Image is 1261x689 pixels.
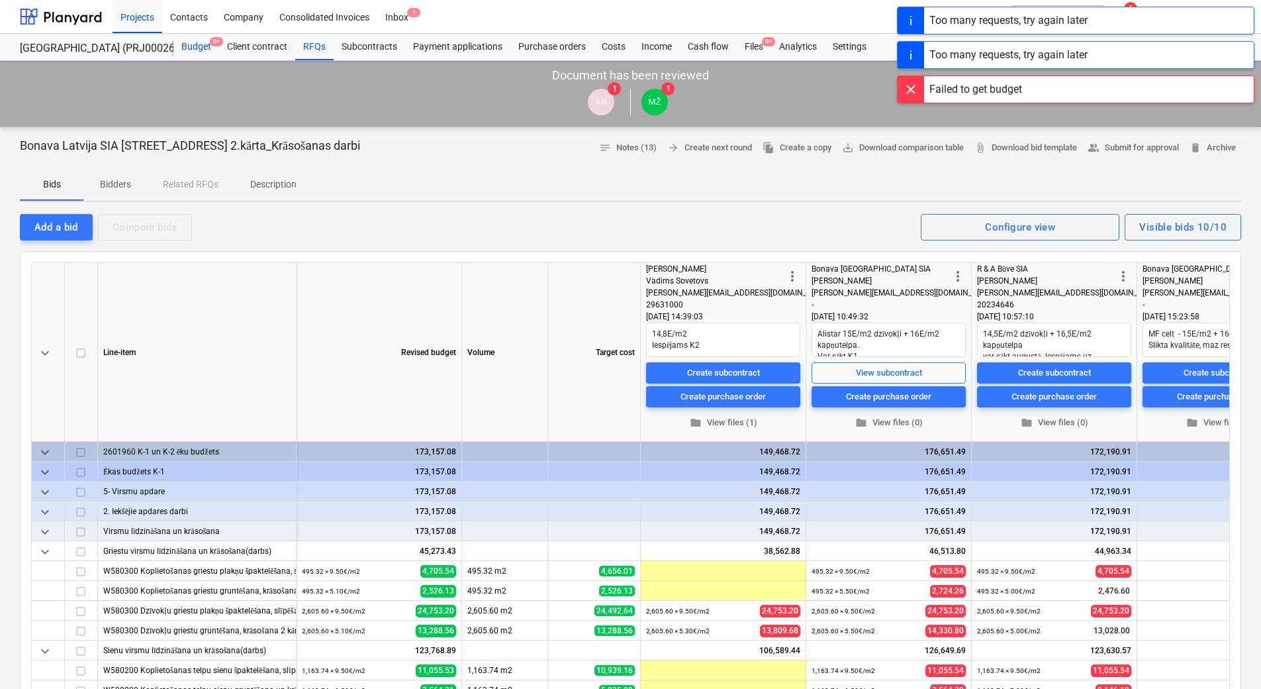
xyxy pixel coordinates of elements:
[985,219,1055,236] div: Configure view
[977,588,1035,595] small: 495.32 × 5.00€ / m2
[302,442,456,462] div: 173,157.08
[680,34,737,60] div: Cash flow
[646,288,831,297] span: [PERSON_NAME][EMAIL_ADDRESS][DOMAIN_NAME]
[825,34,874,60] a: Settings
[977,442,1131,462] div: 172,190.91
[103,462,291,481] div: Ēkas budžets K-1
[771,34,825,60] a: Analytics
[1018,365,1091,380] div: Create subcontract
[977,311,1131,323] div: [DATE] 10:57:10
[1125,214,1241,240] button: Visible bids 10/10
[646,263,784,275] div: [PERSON_NAME]
[1096,565,1131,578] span: 4,705.54
[646,299,784,311] div: 29631000
[646,502,800,521] div: 149,468.72
[812,442,966,462] div: 176,651.49
[977,462,1131,482] div: 172,190.91
[36,178,68,191] p: Bids
[812,288,996,297] span: [PERSON_NAME][EMAIL_ADDRESS][DOMAIN_NAME]
[812,482,966,502] div: 176,651.49
[1190,142,1201,154] span: delete
[37,484,53,500] span: keyboard_arrow_down
[599,586,635,596] span: 2,526.13
[977,541,1131,561] div: 44,963.34
[1088,142,1099,154] span: people_alt
[103,502,291,521] div: 2. Iekšējie apdares darbi
[608,82,621,95] span: 1
[462,661,548,680] div: 1,163.74 m2
[37,504,53,520] span: keyboard_arrow_down
[1091,605,1131,617] span: 24,753.20
[757,138,837,158] button: Create a copy
[302,627,365,635] small: 2,605.60 × 5.10€ / m2
[646,608,710,615] small: 2,605.60 × 9.50€ / m2
[982,415,1126,431] span: View files (0)
[1139,219,1227,236] div: Visible bids 10/10
[1021,417,1033,429] span: folder
[103,482,291,501] div: 5- Virsmu apdare
[588,89,614,115] div: Aleksandrs Kamerdinerovs
[99,178,131,191] p: Bidders
[646,362,800,384] button: Create subcontract
[594,606,635,616] span: 24,492.64
[103,581,291,600] div: W580300 Koplietošanas griestu gruntēšana, krāsošana 2 kārtās
[34,219,78,236] div: Add a bid
[812,323,966,357] textarea: Alistar 15E/m2 dzīvokļi + 16E/m2 kapņutelpa. Var sākt K1
[594,625,635,636] span: 13,288.56
[37,464,53,480] span: keyboard_arrow_down
[1092,625,1131,637] span: 13,028.00
[1186,417,1198,429] span: folder
[929,13,1088,28] div: Too many requests, try again later
[302,588,360,595] small: 495.32 × 5.10€ / m2
[662,138,757,158] button: Create next round
[173,34,219,60] div: Budget
[173,34,219,60] a: Budget9+
[103,521,291,541] div: Virsmu līdzināšana un krāsošana
[977,568,1035,575] small: 495.32 × 9.50€ / m2
[812,588,870,595] small: 495.32 × 5.50€ / m2
[646,386,800,407] button: Create purchase order
[812,608,875,615] small: 2,605.60 × 9.50€ / m2
[599,140,657,156] span: Notes (13)
[784,268,800,284] span: more_vert
[295,34,334,60] a: RFQs
[646,442,800,462] div: 149,468.72
[103,621,291,640] div: W580300 Dzīvokļu griestu gruntēšana, krāsošana 2 kārtās
[302,641,456,661] div: 123,768.89
[334,34,405,60] div: Subcontracts
[842,140,964,156] span: Download comparison table
[462,621,548,641] div: 2,605.60 m2
[977,413,1131,433] button: View files (0)
[37,445,53,460] span: keyboard_arrow_down
[855,417,867,429] span: folder
[103,601,291,620] div: W580300 Dzīvokļu griestu plakņu špaktelēšana, slīpēšana
[977,288,1162,297] span: [PERSON_NAME][EMAIL_ADDRESS][DOMAIN_NAME]
[510,34,594,60] a: Purchase orders
[416,625,456,637] span: 13,288.56
[462,601,548,621] div: 2,605.60 m2
[667,142,679,154] span: arrow_forward
[302,462,456,482] div: 173,157.08
[812,502,966,521] div: 176,651.49
[599,142,611,154] span: notes
[633,34,680,60] a: Income
[977,263,1115,275] div: R & A Būve SIA
[1115,268,1131,284] span: more_vert
[812,362,966,384] button: View subcontract
[812,627,875,635] small: 2,605.60 × 5.50€ / m2
[687,365,760,380] div: Create subcontract
[297,263,462,442] div: Revised budget
[646,462,800,482] div: 149,468.72
[20,138,360,154] p: Bonava Latvija SIA [STREET_ADDRESS] 2.kārta_Krāsošanas darbi
[760,625,800,637] span: 13,809.68
[925,605,966,617] span: 24,753.20
[416,605,456,617] span: 24,753.20
[37,345,53,361] span: keyboard_arrow_down
[405,34,510,60] div: Payment applications
[974,142,986,154] span: attach_file
[760,605,800,617] span: 24,753.20
[977,608,1041,615] small: 2,605.60 × 9.50€ / m2
[594,34,633,60] div: Costs
[812,413,966,433] button: View files (0)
